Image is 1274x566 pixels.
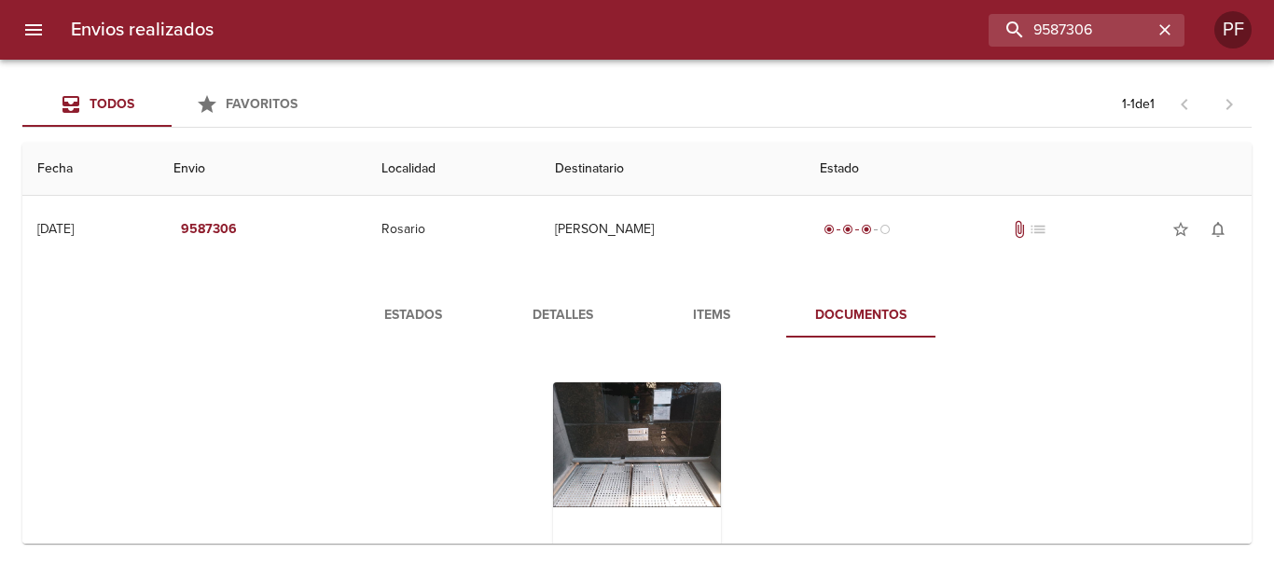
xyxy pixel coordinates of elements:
[339,293,935,338] div: Tabs detalle de guia
[1207,82,1252,127] span: Pagina siguiente
[1199,211,1237,248] button: Activar notificaciones
[22,143,159,196] th: Fecha
[71,15,214,45] h6: Envios realizados
[540,196,805,263] td: [PERSON_NAME]
[11,7,56,52] button: menu
[173,213,244,247] button: 9587306
[159,143,367,196] th: Envio
[989,14,1153,47] input: buscar
[367,143,540,196] th: Localidad
[805,143,1252,196] th: Estado
[37,221,74,237] div: [DATE]
[797,304,924,327] span: Documentos
[181,218,237,242] em: 9587306
[1171,220,1190,239] span: star_border
[367,196,540,263] td: Rosario
[1214,11,1252,48] div: PF
[1029,220,1047,239] span: No tiene pedido asociado
[648,304,775,327] span: Items
[1214,11,1252,48] div: Abrir información de usuario
[540,143,805,196] th: Destinatario
[350,304,477,327] span: Estados
[1122,95,1155,114] p: 1 - 1 de 1
[861,224,872,235] span: radio_button_checked
[1209,220,1227,239] span: notifications_none
[824,224,835,235] span: radio_button_checked
[879,224,891,235] span: radio_button_unchecked
[842,224,853,235] span: radio_button_checked
[226,96,298,112] span: Favoritos
[1010,220,1029,239] span: Tiene documentos adjuntos
[820,220,894,239] div: En viaje
[22,82,321,127] div: Tabs Envios
[1162,94,1207,113] span: Pagina anterior
[499,304,626,327] span: Detalles
[90,96,134,112] span: Todos
[1162,211,1199,248] button: Agregar a favoritos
